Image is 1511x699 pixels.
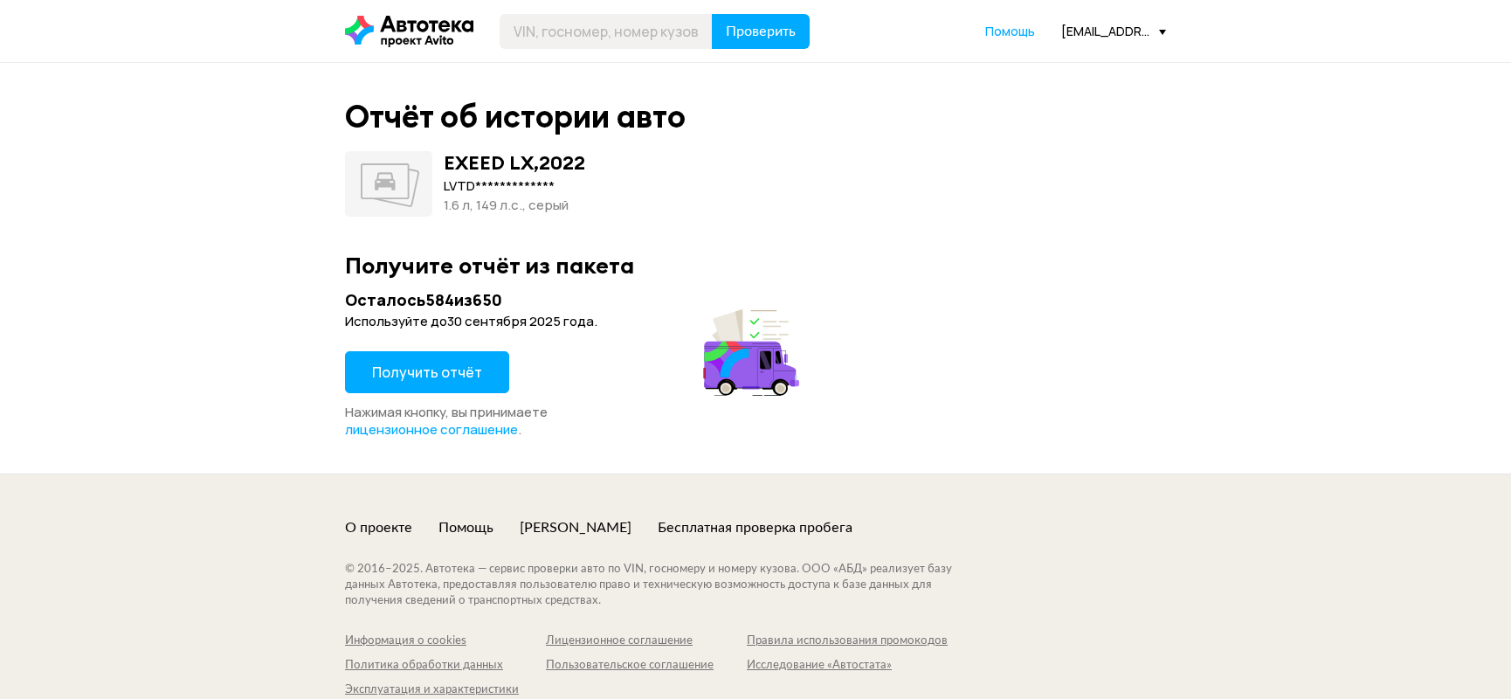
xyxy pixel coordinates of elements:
[345,518,412,537] a: О проекте
[345,633,546,649] a: Информация о cookies
[726,24,796,38] span: Проверить
[500,14,713,49] input: VIN, госномер, номер кузова
[345,421,518,439] a: лицензионное соглашение
[345,420,518,439] span: лицензионное соглашение
[345,351,509,393] button: Получить отчёт
[345,562,987,609] div: © 2016– 2025 . Автотека — сервис проверки авто по VIN, госномеру и номеру кузова. ООО «АБД» реали...
[546,633,747,649] a: Лицензионное соглашение
[345,658,546,674] a: Политика обработки данных
[747,658,948,674] a: Исследование «Автостата»
[345,313,804,330] div: Используйте до 30 сентября 2025 года .
[985,23,1035,39] span: Помощь
[345,98,686,135] div: Отчёт об истории авто
[712,14,810,49] button: Проверить
[345,403,548,439] span: Нажимая кнопку, вы принимаете .
[438,518,493,537] a: Помощь
[520,518,631,537] a: [PERSON_NAME]
[444,151,585,174] div: EXEED LX , 2022
[444,196,585,215] div: 1.6 л, 149 л.c., серый
[546,658,747,674] a: Пользовательское соглашение
[345,252,1166,279] div: Получите отчёт из пакета
[1061,23,1166,39] div: [EMAIL_ADDRESS][DOMAIN_NAME]
[658,518,852,537] a: Бесплатная проверка пробега
[747,633,948,649] a: Правила использования промокодов
[345,289,804,311] div: Осталось 584 из 650
[985,23,1035,40] a: Помощь
[372,363,482,382] span: Получить отчёт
